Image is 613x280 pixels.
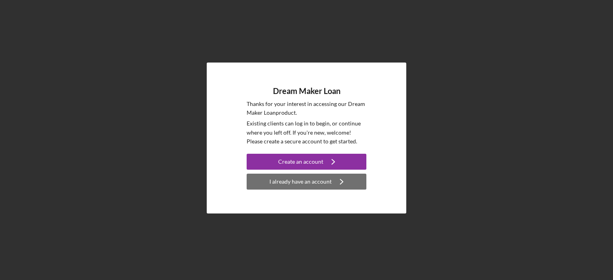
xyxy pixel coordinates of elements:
p: Thanks for your interest in accessing our Dream Maker Loan product. [247,100,366,117]
p: Existing clients can log in to begin, or continue where you left off. If you're new, welcome! Ple... [247,119,366,146]
button: Create an account [247,154,366,170]
div: Create an account [278,154,323,170]
h4: Dream Maker Loan [273,86,340,96]
div: I already have an account [269,174,332,190]
button: I already have an account [247,174,366,190]
a: Create an account [247,154,366,172]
